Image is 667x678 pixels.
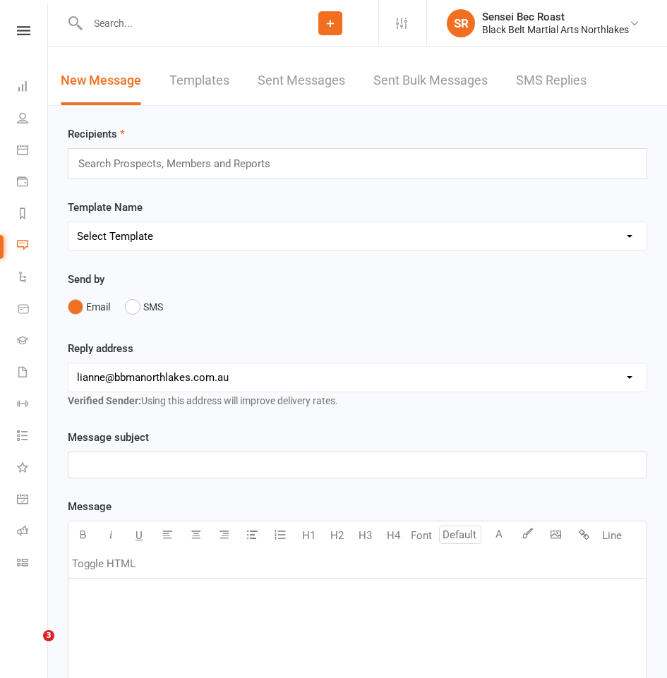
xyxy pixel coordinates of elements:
button: H4 [379,521,407,550]
span: 3 [43,630,54,641]
a: General attendance kiosk mode [17,485,49,516]
a: Templates [169,56,229,105]
div: Black Belt Martial Arts Northlakes [482,23,629,36]
label: Message subject [68,429,149,446]
a: Sent Messages [258,56,345,105]
button: SMS [125,293,163,320]
a: Dashboard [17,72,49,104]
a: Roll call kiosk mode [17,516,49,548]
input: Search Prospects, Members and Reports [77,155,284,173]
button: Line [598,521,626,550]
div: SR [447,9,475,37]
a: Product Sales [17,294,49,326]
a: Reports [17,199,49,231]
button: A [485,521,513,550]
button: U [125,521,153,550]
label: Reply address [68,340,133,357]
strong: Verified Sender: [68,395,141,406]
a: Calendar [17,135,49,167]
a: People [17,104,49,135]
span: U [136,529,143,542]
button: Toggle HTML [68,550,139,578]
button: H3 [351,521,379,550]
a: SMS Replies [516,56,587,105]
span: Using this address will improve delivery rates. [68,395,338,406]
a: New Message [61,56,141,105]
iframe: Intercom live chat [14,630,48,664]
input: Default [439,526,481,544]
a: Class kiosk mode [17,548,49,580]
label: Message [68,498,112,515]
label: Recipients [68,126,125,143]
button: H2 [323,521,351,550]
a: Payments [17,167,49,199]
a: What's New [17,453,49,485]
div: Sensei Bec Roast [482,11,629,23]
label: Template Name [68,199,143,216]
label: Send by [68,271,104,288]
button: Email [68,293,110,320]
a: Sent Bulk Messages [373,56,488,105]
button: H1 [294,521,323,550]
button: Font [407,521,435,550]
input: Search... [83,13,282,33]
